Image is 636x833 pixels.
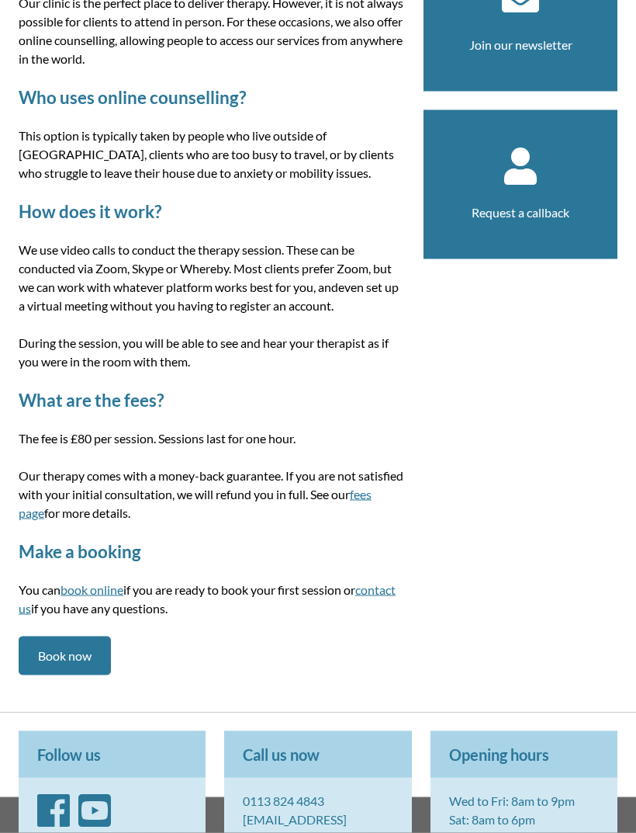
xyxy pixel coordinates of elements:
[19,582,396,616] a: contact us
[19,429,405,448] p: The fee is £80 per session. Sessions last for one hour.
[78,792,111,829] i: YouTube
[224,731,411,778] p: Call us now
[19,127,405,182] p: This option is typically taken by people who live outside of [GEOGRAPHIC_DATA], clients who are t...
[19,334,405,371] p: During the session, you will be able to see and hear your therapist as if you were in the room wi...
[472,205,569,220] a: Request a callback
[19,731,206,778] p: Follow us
[19,241,405,315] p: We use video calls to conduct the therapy session. These can be conducted via Zoom, Skype or Wher...
[19,487,372,520] a: fees page
[19,467,405,522] p: Our therapy comes with a money-back guarantee. If you are not satisfied with your initial consult...
[37,792,70,829] i: Facebook
[19,637,111,675] a: Book now
[37,812,70,827] a: Facebook
[78,812,111,827] a: YouTube
[19,541,405,562] h2: Make a booking
[430,731,617,778] p: Opening hours
[60,582,123,597] a: book online
[243,793,324,808] a: 0113 824 4843
[19,201,405,222] h2: How does it work?
[19,581,405,618] p: You can if you are ready to book your first session or if you have any questions.
[19,390,405,411] h2: What are the fees?
[19,87,405,108] h2: Who uses online counselling?
[469,37,572,52] a: Join our newsletter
